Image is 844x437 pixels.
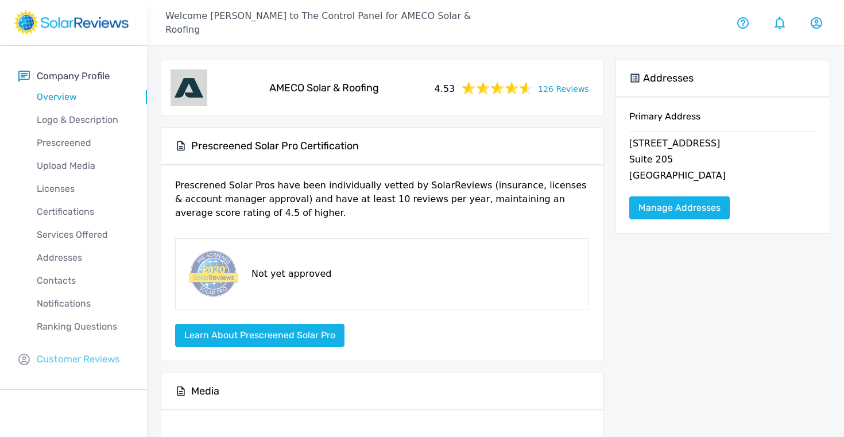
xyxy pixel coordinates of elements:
a: Prescreened [18,132,147,154]
p: Suite 205 [629,153,816,169]
p: Contacts [18,274,147,288]
img: prescreened-badge.png [185,248,240,300]
p: Addresses [18,251,147,265]
h5: Prescreened Solar Pro Certification [191,140,359,153]
p: Certifications [18,205,147,219]
a: Overview [18,86,147,109]
a: Addresses [18,246,147,269]
a: Manage Addresses [629,196,730,219]
p: Not yet approved [251,267,331,281]
a: Learn about Prescreened Solar Pro [175,330,344,341]
p: Notifications [18,297,147,311]
p: Prescreened [18,136,147,150]
a: Services Offered [18,223,147,246]
p: Logo & Description [18,113,147,127]
p: Licenses [18,182,147,196]
a: Contacts [18,269,147,292]
h6: Primary Address [629,111,816,132]
button: Learn about Prescreened Solar Pro [175,324,344,347]
p: Prescrened Solar Pros have been individually vetted by SolarReviews (insurance, licenses & accoun... [175,179,589,229]
p: Welcome [PERSON_NAME] to The Control Panel for AMECO Solar & Roofing [165,9,495,37]
a: Licenses [18,177,147,200]
h5: AMECO Solar & Roofing [269,82,379,95]
h5: Addresses [643,72,694,85]
a: Ranking Questions [18,315,147,338]
p: Upload Media [18,159,147,173]
a: Upload Media [18,154,147,177]
h5: Media [191,385,219,398]
p: Customer Reviews [37,352,120,366]
a: 126 Reviews [538,81,589,95]
p: [GEOGRAPHIC_DATA] [629,169,816,185]
p: Overview [18,90,147,104]
a: Notifications [18,292,147,315]
p: Services Offered [18,228,147,242]
p: Ranking Questions [18,320,147,334]
p: [STREET_ADDRESS] [629,137,816,153]
a: Certifications [18,200,147,223]
a: Logo & Description [18,109,147,132]
span: 4.53 [435,80,455,96]
p: Company Profile [37,69,110,83]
